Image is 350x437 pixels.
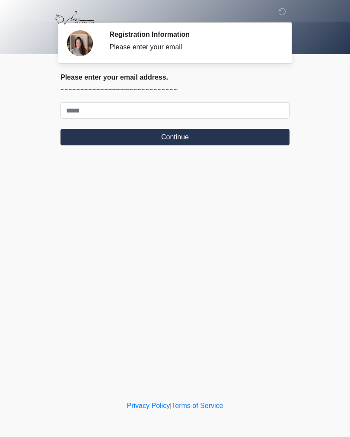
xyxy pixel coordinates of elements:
button: Continue [60,129,290,145]
h2: Please enter your email address. [60,73,290,81]
p: ~~~~~~~~~~~~~~~~~~~~~~~~~~~~~ [60,85,290,95]
div: Please enter your email [109,42,277,52]
a: Privacy Policy [127,402,170,409]
img: Agent Avatar [67,30,93,56]
a: Terms of Service [172,402,223,409]
img: Viona Medical Spa Logo [52,6,97,32]
a: | [170,402,172,409]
